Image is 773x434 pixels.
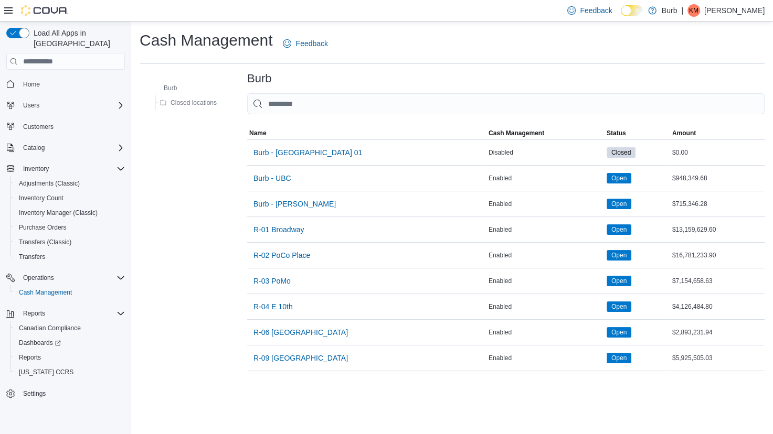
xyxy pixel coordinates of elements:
button: Cash Management [486,127,605,139]
button: Reports [2,306,129,321]
p: [PERSON_NAME] [704,4,765,17]
span: Reports [15,351,125,364]
span: Inventory [23,165,49,173]
span: Inventory Manager (Classic) [15,207,125,219]
span: R-03 PoMo [253,276,291,286]
p: | [681,4,683,17]
a: Canadian Compliance [15,322,85,334]
span: Open [607,224,631,235]
span: Cash Management [19,288,72,297]
span: Open [611,328,627,337]
span: Closed [611,148,631,157]
span: Washington CCRS [15,366,125,378]
span: Adjustments (Classic) [15,177,125,190]
a: Inventory Manager (Classic) [15,207,102,219]
span: Open [611,251,627,260]
div: $2,893,231.94 [670,326,765,339]
button: R-06 [GEOGRAPHIC_DATA] [249,322,352,343]
img: Cova [21,5,68,16]
div: $715,346.28 [670,198,765,210]
span: Name [249,129,267,137]
a: Purchase Orders [15,221,71,234]
a: Inventory Count [15,192,68,204]
button: [US_STATE] CCRS [10,365,129,379]
span: Dashboards [19,339,61,347]
button: Canadian Compliance [10,321,129,335]
div: Enabled [486,223,605,236]
span: Feedback [295,38,327,49]
span: Inventory Count [19,194,63,202]
span: Inventory Count [15,192,125,204]
a: Dashboards [10,335,129,350]
span: Canadian Compliance [19,324,81,332]
span: Open [611,199,627,209]
span: Canadian Compliance [15,322,125,334]
span: Home [19,77,125,90]
span: Inventory Manager (Classic) [19,209,98,217]
span: [US_STATE] CCRS [19,368,73,376]
span: Open [611,302,627,311]
button: R-02 PoCo Place [249,245,314,266]
span: Settings [19,387,125,400]
button: Inventory [2,161,129,176]
button: Name [247,127,486,139]
a: Reports [15,351,45,364]
span: Closed [607,147,636,158]
button: Amount [670,127,765,139]
span: Open [611,173,627,183]
span: Transfers (Classic) [19,238,71,246]
button: Settings [2,386,129,401]
span: Status [607,129,626,137]
span: Reports [19,353,41,362]
span: Open [607,173,631,183]
div: Disabled [486,146,605,159]
button: R-01 Broadway [249,219,309,240]
span: Amount [672,129,696,137]
span: R-06 [GEOGRAPHIC_DATA] [253,327,348,338]
nav: Complex example [6,72,125,428]
a: Feedback [279,33,332,54]
div: $13,159,629.60 [670,223,765,236]
button: Catalog [19,142,49,154]
a: Adjustments (Classic) [15,177,84,190]
span: Cash Management [15,286,125,299]
span: R-09 [GEOGRAPHIC_DATA] [253,353,348,363]
div: Enabled [486,326,605,339]
div: $948,349.68 [670,172,765,185]
p: Burb [662,4,677,17]
a: Cash Management [15,286,76,299]
button: Transfers (Classic) [10,235,129,249]
span: Open [607,353,631,363]
span: Customers [19,120,125,133]
input: This is a search bar. As you type, the results lower in the page will automatically filter. [247,93,765,114]
div: KP Muckle [687,4,700,17]
span: Open [607,301,631,312]
a: Transfers (Classic) [15,236,76,248]
button: Transfers [10,249,129,264]
button: Operations [19,272,58,284]
a: Dashboards [15,337,65,349]
button: Burb - UBC [249,168,295,189]
span: Purchase Orders [15,221,125,234]
span: Closed locations [171,99,217,107]
span: Reports [23,309,45,318]
div: Enabled [486,352,605,364]
span: R-02 PoCo Place [253,250,310,261]
span: Burb - UBC [253,173,291,183]
button: Inventory Manager (Classic) [10,205,129,220]
span: Operations [19,272,125,284]
button: Reports [10,350,129,365]
button: Users [2,98,129,113]
span: Open [611,353,627,363]
button: Adjustments (Classic) [10,176,129,191]
span: Transfers (Classic) [15,236,125,248]
span: Catalog [23,144,45,152]
h3: Burb [247,72,271,85]
span: Open [607,327,631,338]
span: Dark Mode [621,16,621,17]
span: Settings [23,389,46,398]
span: KM [689,4,698,17]
span: Load All Apps in [GEOGRAPHIC_DATA] [29,28,125,49]
a: Settings [19,387,50,400]
button: Customers [2,119,129,134]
